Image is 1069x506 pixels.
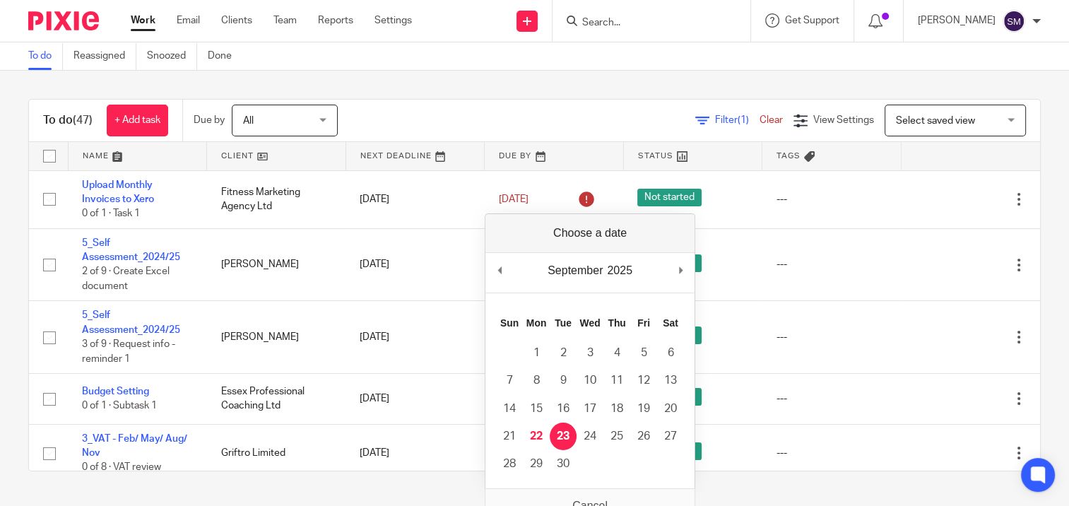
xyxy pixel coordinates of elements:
[657,367,684,394] button: 13
[545,260,605,281] div: September
[738,115,749,125] span: (1)
[43,113,93,128] h1: To do
[500,317,519,329] abbr: Sunday
[207,424,346,482] td: Griftro Limited
[1003,10,1025,33] img: svg%3E
[577,395,603,423] button: 17
[73,114,93,126] span: (47)
[523,339,550,367] button: 1
[147,42,197,70] a: Snoozed
[550,450,577,478] button: 30
[73,42,136,70] a: Reassigned
[177,13,200,28] a: Email
[776,446,887,460] div: ---
[603,395,630,423] button: 18
[82,208,140,218] span: 0 of 1 · Task 1
[82,310,180,334] a: 5_Self Assessment_2024/25
[523,450,550,478] button: 29
[657,395,684,423] button: 20
[82,434,187,458] a: 3_VAT - Feb/ May/ Aug/ Nov
[577,339,603,367] button: 3
[243,116,254,126] span: All
[194,113,225,127] p: Due by
[657,423,684,450] button: 27
[523,423,550,450] button: 22
[523,395,550,423] button: 15
[550,367,577,394] button: 9
[550,423,577,450] button: 23
[318,13,353,28] a: Reports
[760,115,783,125] a: Clear
[82,339,175,364] span: 3 of 9 · Request info - reminder 1
[673,260,687,281] button: Next Month
[896,116,975,126] span: Select saved view
[550,339,577,367] button: 2
[207,374,346,424] td: Essex Professional Coaching Ltd
[523,367,550,394] button: 8
[550,395,577,423] button: 16
[82,180,154,204] a: Upload Monthly Invoices to Xero
[273,13,297,28] a: Team
[603,423,630,450] button: 25
[207,301,346,374] td: [PERSON_NAME]
[82,267,170,292] span: 2 of 9 · Create Excel document
[496,450,523,478] button: 28
[918,13,996,28] p: [PERSON_NAME]
[630,367,657,394] button: 12
[131,13,155,28] a: Work
[499,194,528,204] span: [DATE]
[608,317,625,329] abbr: Thursday
[603,339,630,367] button: 4
[345,301,485,374] td: [DATE]
[663,317,678,329] abbr: Saturday
[82,387,149,396] a: Budget Setting
[630,339,657,367] button: 5
[345,228,485,301] td: [DATE]
[776,192,887,206] div: ---
[496,395,523,423] button: 14
[630,395,657,423] button: 19
[82,401,157,411] span: 0 of 1 · Subtask 1
[637,317,650,329] abbr: Friday
[492,260,507,281] button: Previous Month
[776,257,887,271] div: ---
[657,339,684,367] button: 6
[82,238,180,262] a: 5_Self Assessment_2024/25
[374,13,412,28] a: Settings
[345,374,485,424] td: [DATE]
[776,392,887,406] div: ---
[28,11,99,30] img: Pixie
[577,423,603,450] button: 24
[82,463,161,473] span: 0 of 8 · VAT review
[605,260,634,281] div: 2025
[776,330,887,344] div: ---
[345,424,485,482] td: [DATE]
[630,423,657,450] button: 26
[207,228,346,301] td: [PERSON_NAME]
[526,317,546,329] abbr: Monday
[715,115,760,125] span: Filter
[785,16,839,25] span: Get Support
[496,367,523,394] button: 7
[581,17,708,30] input: Search
[603,367,630,394] button: 11
[580,317,601,329] abbr: Wednesday
[207,170,346,228] td: Fitness Marketing Agency Ltd
[577,367,603,394] button: 10
[208,42,242,70] a: Done
[555,317,572,329] abbr: Tuesday
[776,152,801,160] span: Tags
[496,423,523,450] button: 21
[637,189,702,206] span: Not started
[345,170,485,228] td: [DATE]
[813,115,874,125] span: View Settings
[28,42,63,70] a: To do
[107,105,168,136] a: + Add task
[221,13,252,28] a: Clients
